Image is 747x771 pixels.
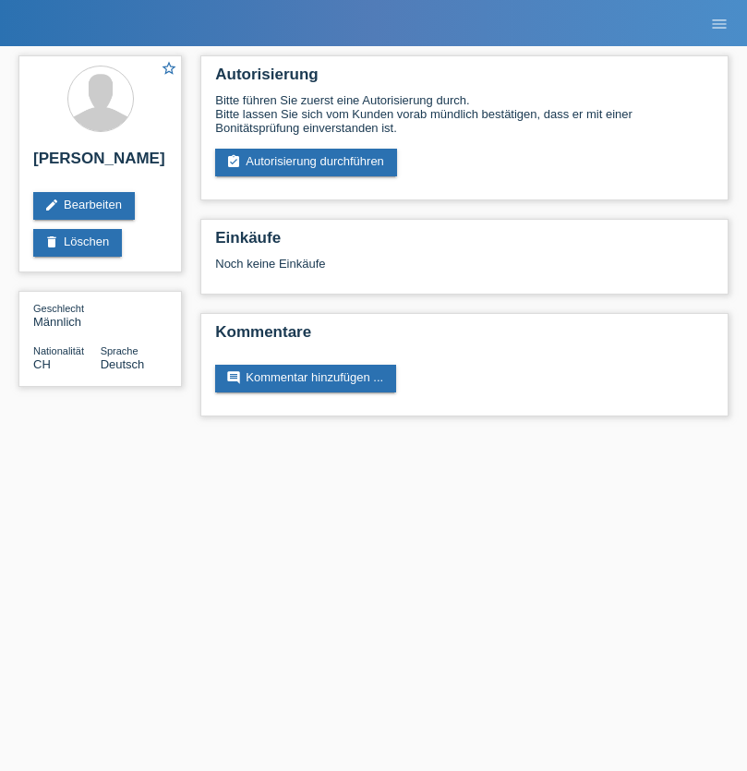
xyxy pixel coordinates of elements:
[215,66,714,93] h2: Autorisierung
[33,229,122,257] a: deleteLöschen
[33,303,84,314] span: Geschlecht
[33,150,167,177] h2: [PERSON_NAME]
[226,370,241,385] i: comment
[101,345,139,356] span: Sprache
[33,192,135,220] a: editBearbeiten
[33,301,101,329] div: Männlich
[215,323,714,351] h2: Kommentare
[215,365,396,392] a: commentKommentar hinzufügen ...
[44,198,59,212] i: edit
[215,257,714,284] div: Noch keine Einkäufe
[161,60,177,77] i: star_border
[215,229,714,257] h2: Einkäufe
[215,93,714,135] div: Bitte führen Sie zuerst eine Autorisierung durch. Bitte lassen Sie sich vom Kunden vorab mündlich...
[33,345,84,356] span: Nationalität
[161,60,177,79] a: star_border
[215,149,397,176] a: assignment_turned_inAutorisierung durchführen
[33,357,51,371] span: Schweiz
[701,18,738,29] a: menu
[44,235,59,249] i: delete
[710,15,729,33] i: menu
[101,357,145,371] span: Deutsch
[226,154,241,169] i: assignment_turned_in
